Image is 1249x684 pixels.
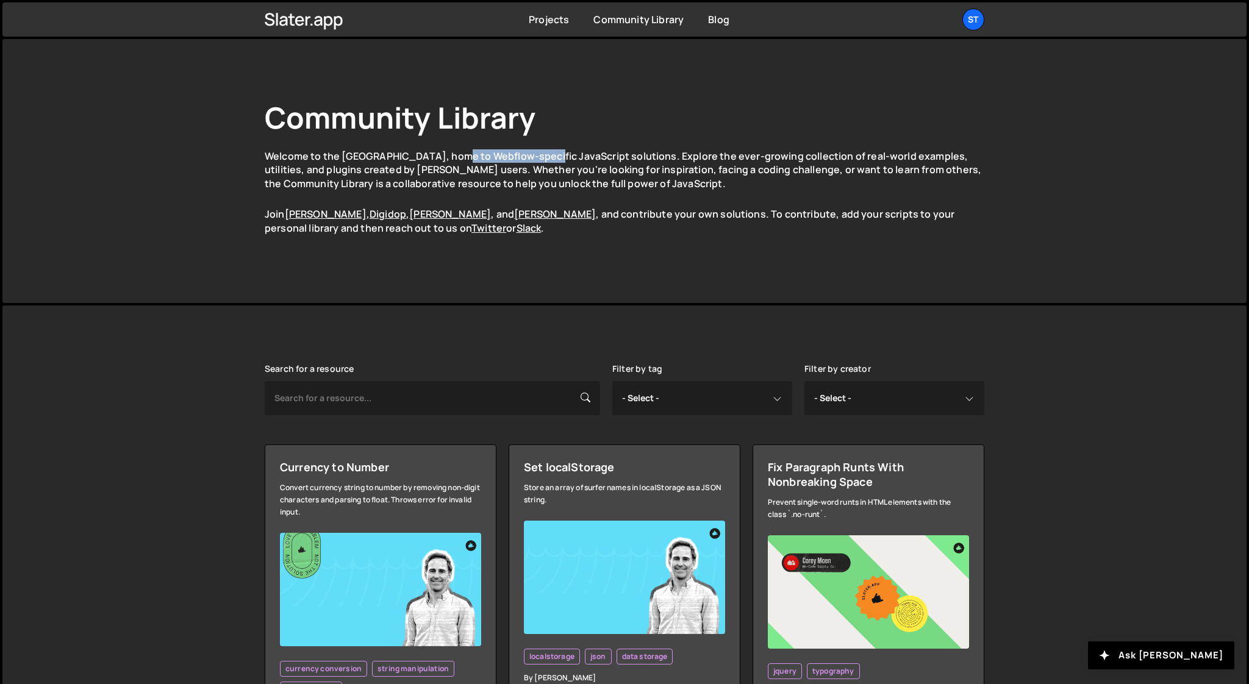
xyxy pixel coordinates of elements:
div: Set localStorage [524,460,725,474]
span: typography [812,666,854,676]
p: Join , , , and , and contribute your own solutions. To contribute, add your scripts to your perso... [265,207,984,235]
a: Slack [517,221,542,235]
img: YT%20-%20Thumb.png [524,521,725,634]
button: Ask [PERSON_NAME] [1088,641,1234,669]
label: Search for a resource [265,364,354,374]
a: [PERSON_NAME] [409,207,491,221]
a: Community Library [593,13,684,26]
a: [PERSON_NAME] [285,207,367,221]
img: YT%20-%20Thumb%20(5).png [768,535,969,649]
label: Filter by creator [804,364,871,374]
span: string manipulation [378,664,449,674]
div: By [PERSON_NAME] [524,672,725,684]
h1: Community Library [265,98,984,137]
img: YT%20-%20Thumb%20(1).png [280,533,481,646]
a: Digidop [370,207,406,221]
label: Filter by tag [612,364,662,374]
span: currency conversion [285,664,362,674]
span: data storage [622,652,668,661]
a: St [962,9,984,30]
span: json [590,652,606,661]
a: Projects [529,13,569,26]
a: Twitter [471,221,506,235]
input: Search for a resource... [265,381,600,415]
span: jquery [773,666,796,676]
div: Convert currency string to number by removing non-digit characters and parsing to float. Throws e... [280,482,481,518]
a: Blog [708,13,729,26]
div: Store an array of surfer names in localStorage as a JSON string. [524,482,725,506]
div: Fix Paragraph Runts With Nonbreaking Space [768,460,969,489]
span: localstorage [529,652,574,661]
div: Prevent single-word runts in HTML elements with the class `.no-runt`. [768,496,969,521]
div: Currency to Number [280,460,481,474]
p: Welcome to the [GEOGRAPHIC_DATA], home to Webflow-specific JavaScript solutions. Explore the ever... [265,149,984,190]
a: [PERSON_NAME] [514,207,596,221]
